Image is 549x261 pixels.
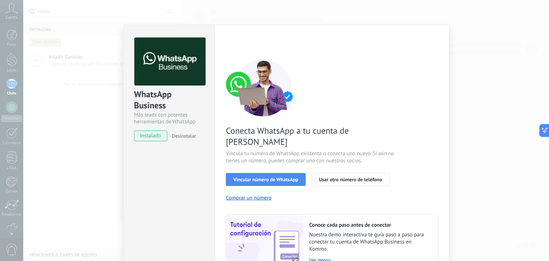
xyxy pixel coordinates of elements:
img: logo_main.png [134,38,206,86]
h2: Conoce cada paso antes de conectar [309,222,431,228]
button: Desinstalar [169,130,196,141]
button: Comprar un número [226,194,272,201]
div: WhatsApp Business [134,89,204,112]
span: instalado [134,130,167,141]
span: Vincular número de WhatsApp [233,177,298,182]
span: Nuestra demo interactiva te guía paso a paso para conectar tu cuenta de WhatsApp Business en Kommo. [309,231,431,253]
div: Más leads con potentes herramientas de WhatsApp [134,112,204,125]
span: Vincula tu número de WhatsApp existente o conecta uno nuevo. Si aún no tienes un número, puedes c... [226,150,396,164]
img: connect number [226,59,301,116]
span: Desinstalar [172,133,196,139]
span: Conecta WhatsApp a tu cuenta de [PERSON_NAME] [226,125,396,147]
button: Vincular número de WhatsApp [226,173,306,186]
button: Usar otro número de teléfono [311,173,389,186]
span: Usar otro número de teléfono [319,177,382,182]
